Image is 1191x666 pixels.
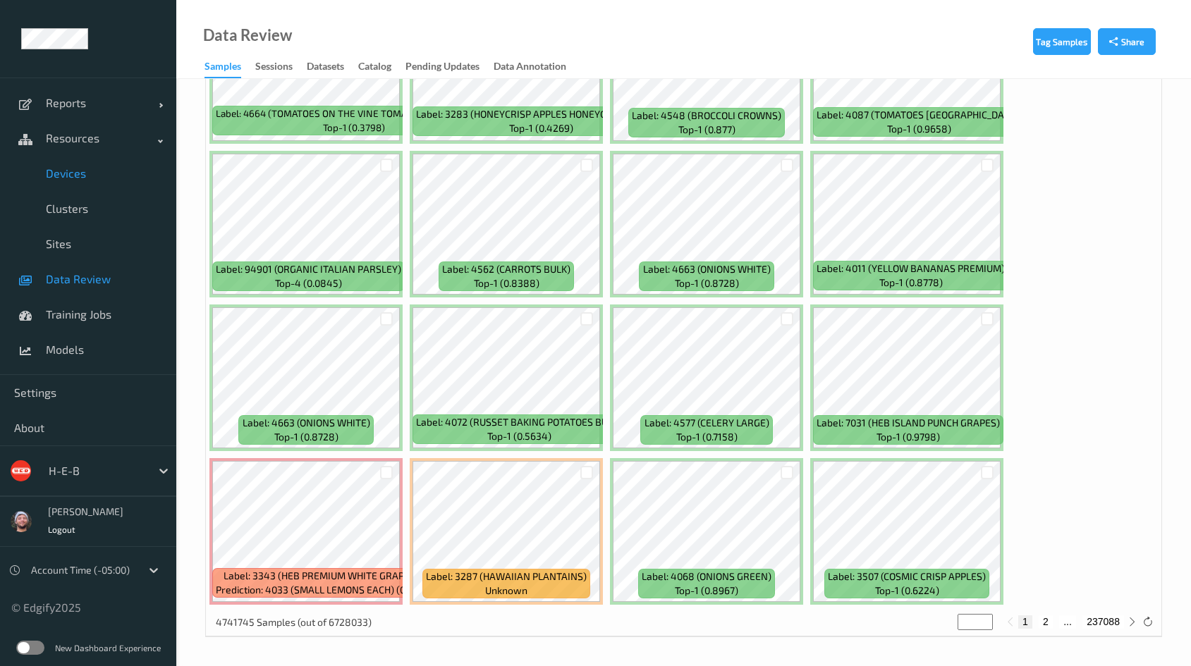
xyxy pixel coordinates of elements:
[255,57,307,77] a: Sessions
[509,121,573,135] span: top-1 (0.4269)
[204,59,241,78] div: Samples
[416,415,622,429] span: Label: 4072 (RUSSET BAKING POTATOES BULK)
[405,59,480,77] div: Pending Updates
[879,276,943,290] span: top-1 (0.8778)
[442,262,570,276] span: Label: 4562 (CARROTS BULK)
[224,569,419,583] span: Label: 3343 (HEB PREMIUM WHITE GRAPES)
[487,429,551,443] span: top-1 (0.5634)
[642,569,771,584] span: Label: 4068 (ONIONS GREEN)
[643,262,771,276] span: Label: 4663 (ONIONS WHITE)
[255,59,293,77] div: Sessions
[817,416,1000,430] span: Label: 7031 (HEB ISLAND PUNCH GRAPES)
[828,569,986,584] span: Label: 3507 (COSMIC CRISP APPLES)
[1059,615,1076,628] button: ...
[887,122,951,136] span: top-1 (0.9658)
[817,108,1022,122] span: Label: 4087 (TOMATOES [GEOGRAPHIC_DATA])
[1082,615,1124,628] button: 237088
[275,276,342,290] span: top-4 (0.0845)
[645,416,769,430] span: Label: 4577 (CELERY LARGE)
[216,262,401,276] span: Label: 94901 (ORGANIC ITALIAN PARSLEY)
[358,59,391,77] div: Catalog
[405,57,494,77] a: Pending Updates
[675,584,738,598] span: top-1 (0.8967)
[678,123,735,137] span: top-1 (0.877)
[474,276,539,290] span: top-1 (0.8388)
[243,416,370,430] span: Label: 4663 (ONIONS WHITE)
[1098,28,1156,55] button: Share
[1018,615,1032,628] button: 1
[817,261,1005,276] span: Label: 4011 (YELLOW BANANAS PREMIUM)
[632,109,781,123] span: Label: 4548 (BROCCOLI CROWNS)
[307,57,358,77] a: Datasets
[1039,615,1053,628] button: 2
[204,57,255,78] a: Samples
[216,615,372,629] p: 4741745 Samples (out of 6728033)
[416,107,666,121] span: Label: 3283 (HONEYCRISP APPLES HONEYCRISP APPLES)
[1033,28,1091,55] button: Tag Samples
[675,276,739,290] span: top-1 (0.8728)
[274,430,338,444] span: top-1 (0.8728)
[676,430,738,444] span: top-1 (0.7158)
[877,430,940,444] span: top-1 (0.9798)
[203,28,292,42] div: Data Review
[323,121,385,135] span: top-1 (0.3798)
[494,57,580,77] a: Data Annotation
[485,584,527,598] span: unknown
[307,59,344,77] div: Datasets
[216,583,427,597] span: Prediction: 4033 (SMALL LEMONS EACH) (0.316)
[358,57,405,77] a: Catalog
[426,569,587,584] span: Label: 3287 (HAWAIIAN PLANTAINS)
[216,106,491,121] span: Label: 4664 (TOMATOES ON THE VINE TOMATOES ON THE VINE)
[494,59,566,77] div: Data Annotation
[875,584,939,598] span: top-1 (0.6224)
